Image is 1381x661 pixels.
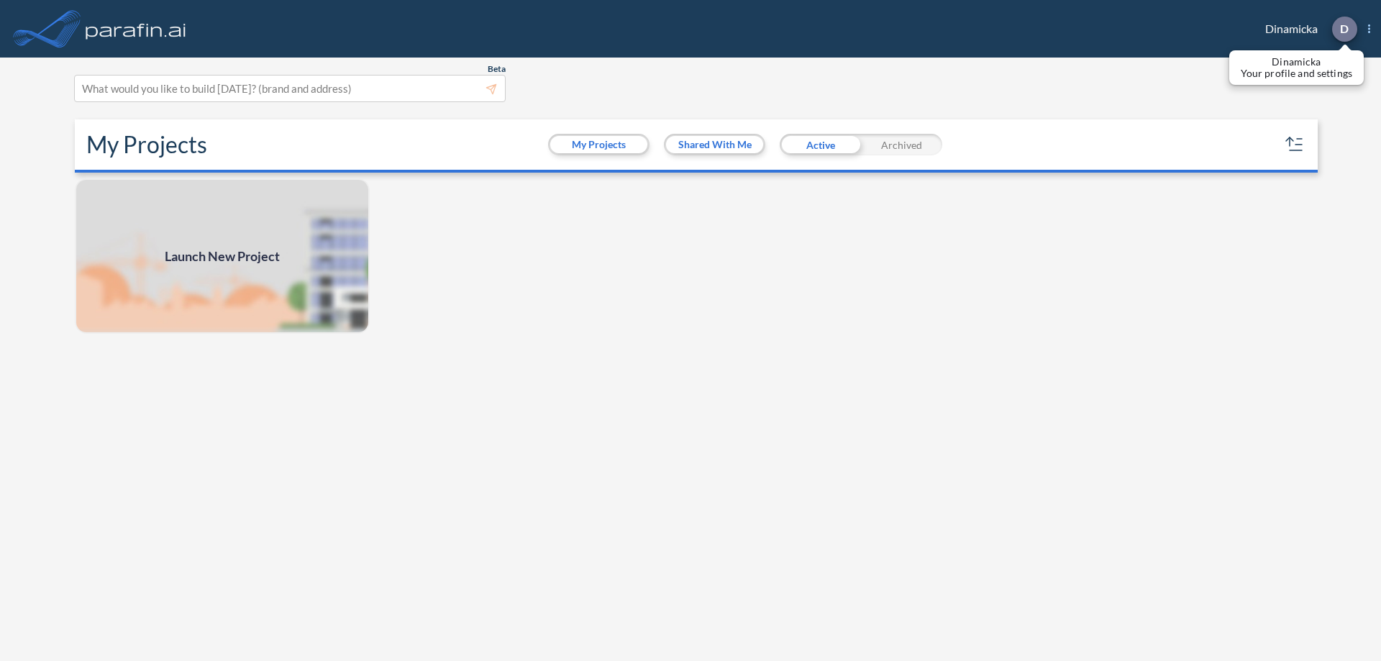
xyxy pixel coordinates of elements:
[666,136,763,153] button: Shared With Me
[1241,68,1352,79] p: Your profile and settings
[165,247,280,266] span: Launch New Project
[83,14,189,43] img: logo
[1241,56,1352,68] p: Dinamicka
[861,134,942,155] div: Archived
[75,178,370,334] a: Launch New Project
[550,136,647,153] button: My Projects
[1244,17,1370,42] div: Dinamicka
[1340,22,1349,35] p: D
[780,134,861,155] div: Active
[86,131,207,158] h2: My Projects
[1283,133,1306,156] button: sort
[488,63,506,75] span: Beta
[75,178,370,334] img: add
